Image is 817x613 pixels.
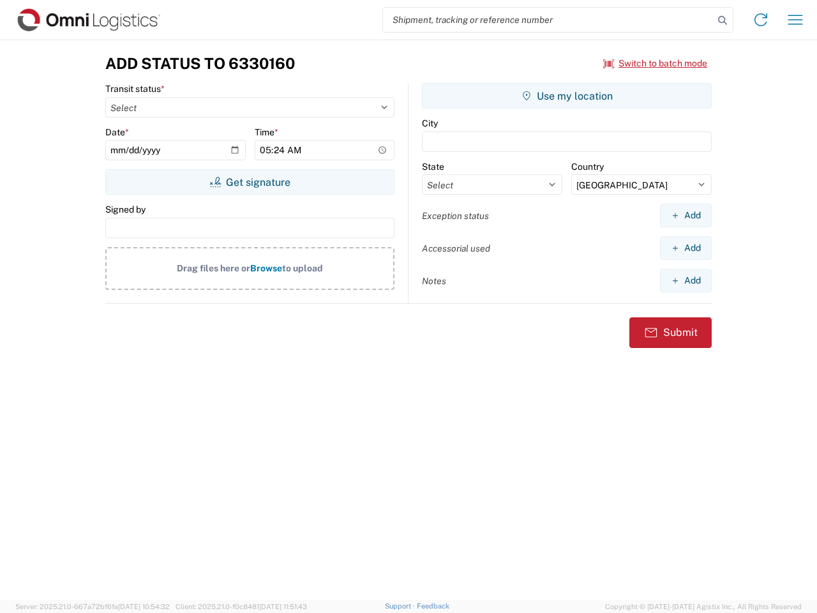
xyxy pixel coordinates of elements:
button: Get signature [105,169,394,195]
button: Add [660,269,712,292]
label: Time [255,126,278,138]
label: Accessorial used [422,243,490,254]
label: Date [105,126,129,138]
span: Client: 2025.21.0-f0c8481 [176,603,307,610]
label: Signed by [105,204,146,215]
span: to upload [282,263,323,273]
label: State [422,161,444,172]
button: Switch to batch mode [603,53,707,74]
input: Shipment, tracking or reference number [383,8,714,32]
label: City [422,117,438,129]
span: Drag files here or [177,263,250,273]
label: Exception status [422,210,489,222]
span: Copyright © [DATE]-[DATE] Agistix Inc., All Rights Reserved [605,601,802,612]
label: Transit status [105,83,165,95]
label: Country [571,161,604,172]
span: [DATE] 11:51:43 [259,603,307,610]
span: Browse [250,263,282,273]
button: Add [660,204,712,227]
span: Server: 2025.21.0-667a72bf6fa [15,603,170,610]
a: Feedback [417,602,449,610]
span: [DATE] 10:54:32 [118,603,170,610]
label: Notes [422,275,446,287]
button: Add [660,236,712,260]
h3: Add Status to 6330160 [105,54,295,73]
a: Support [385,602,417,610]
button: Use my location [422,83,712,109]
button: Submit [629,317,712,348]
